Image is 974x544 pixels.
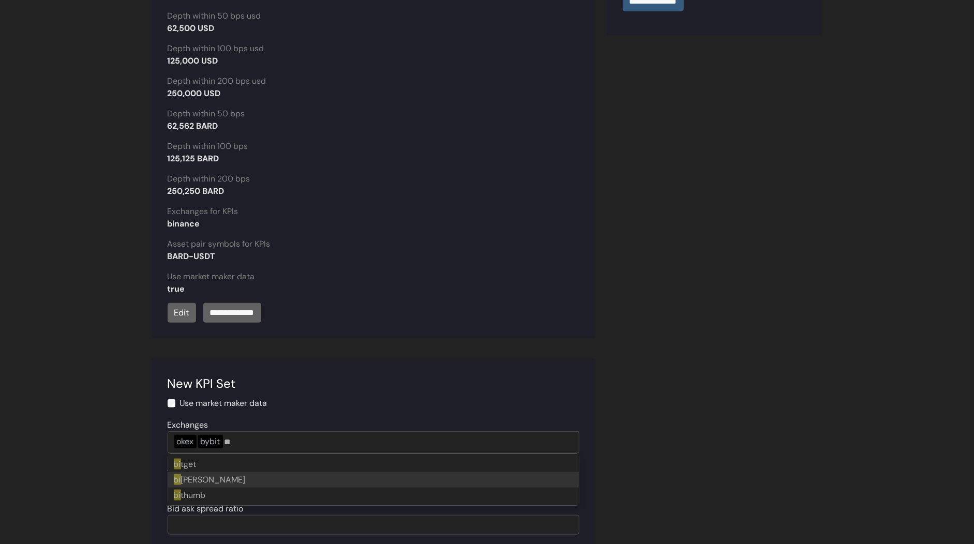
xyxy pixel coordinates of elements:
[168,55,218,66] strong: 125,000 USD
[168,472,579,488] div: [PERSON_NAME]
[168,10,261,22] label: Depth within 50 bps usd
[168,186,224,197] strong: 250,250 BARD
[168,23,215,34] strong: 62,500 USD
[168,303,196,323] a: Edit
[174,459,181,470] span: bi
[168,173,250,185] label: Depth within 200 bps
[174,490,181,501] span: bi
[174,474,181,485] span: bi
[168,88,221,99] strong: 250,000 USD
[168,153,219,164] strong: 125,125 BARD
[168,251,216,262] strong: BARD-USDT
[168,120,218,131] strong: 62,562 BARD
[174,435,197,448] div: okex
[168,270,255,283] label: Use market maker data
[168,488,579,503] div: thumb
[168,503,244,515] label: Bid ask spread ratio
[168,419,208,431] label: Exchanges
[168,374,579,393] div: New KPI Set
[168,75,266,87] label: Depth within 200 bps usd
[168,283,185,294] strong: true
[168,238,271,250] label: Asset pair symbols for KPIs
[168,42,264,55] label: Depth within 100 bps usd
[168,218,200,229] strong: binance
[168,108,245,120] label: Depth within 50 bps
[168,140,248,153] label: Depth within 100 bps
[168,205,238,218] label: Exchanges for KPIs
[180,397,267,410] label: Use market maker data
[198,435,223,448] div: bybit
[168,457,579,472] div: tget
